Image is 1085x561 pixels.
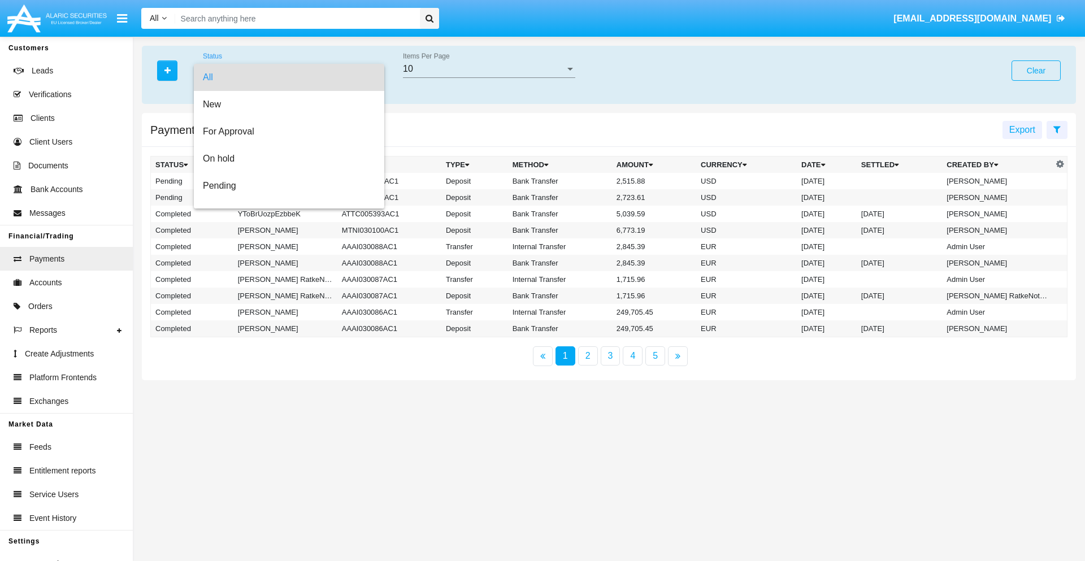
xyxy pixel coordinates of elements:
span: On hold [203,145,375,172]
span: All [203,64,375,91]
span: Pending [203,172,375,199]
span: For Approval [203,118,375,145]
span: New [203,91,375,118]
span: Rejected [203,199,375,227]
